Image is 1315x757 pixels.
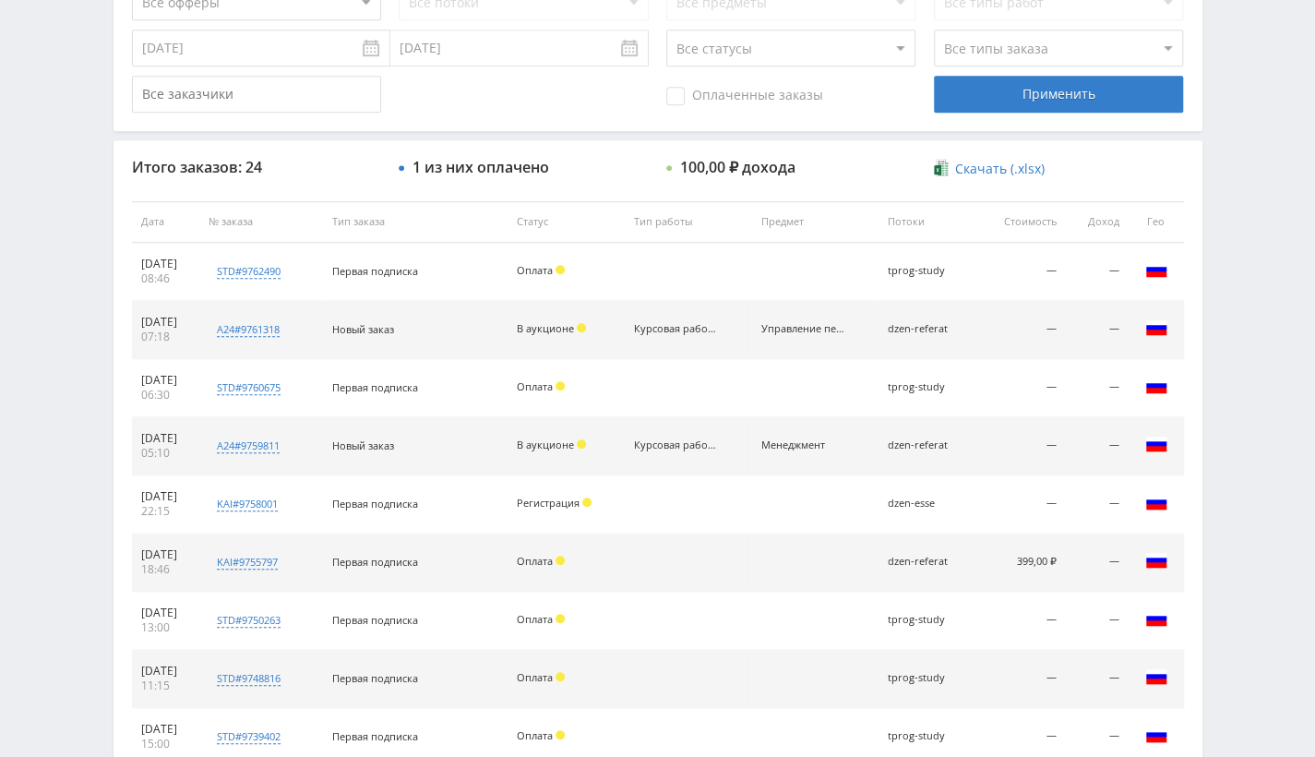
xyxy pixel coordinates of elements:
span: Оплата [517,670,553,684]
td: — [976,592,1065,650]
img: rus.png [1145,607,1167,630]
div: std#9748816 [217,671,281,686]
div: std#9739402 [217,729,281,744]
div: Итого заказов: 24 [132,159,381,175]
img: rus.png [1145,549,1167,571]
span: Первая подписка [332,380,418,394]
div: 100,00 ₽ дохода [680,159,795,175]
th: № заказа [199,201,323,243]
span: Холд [556,730,565,739]
span: Первая подписка [332,671,418,685]
span: Холд [556,556,565,565]
div: dzen-referat [888,439,967,451]
span: Новый заказ [332,322,394,336]
div: 13:00 [141,620,191,635]
a: Скачать (.xlsx) [934,160,1045,178]
div: [DATE] [141,547,191,562]
th: Дата [132,201,200,243]
div: std#9760675 [217,380,281,395]
span: Первая подписка [332,729,418,743]
div: dzen-referat [888,556,967,568]
div: 15:00 [141,737,191,751]
img: rus.png [1145,491,1167,513]
div: kai#9758001 [217,497,278,511]
img: rus.png [1145,666,1167,688]
span: Оплата [517,728,553,742]
div: [DATE] [141,722,191,737]
span: Холд [577,323,586,332]
th: Гео [1129,201,1184,243]
img: rus.png [1145,375,1167,397]
td: — [976,301,1065,359]
div: 08:46 [141,271,191,286]
div: kai#9755797 [217,555,278,570]
span: Новый заказ [332,439,394,452]
td: — [1066,592,1129,650]
div: tprog-study [888,614,967,626]
td: — [1066,301,1129,359]
img: rus.png [1145,317,1167,339]
span: Холд [556,672,565,681]
span: Оплата [517,612,553,626]
td: — [976,359,1065,417]
td: — [976,243,1065,301]
span: Оплата [517,554,553,568]
div: dzen-esse [888,498,967,510]
img: rus.png [1145,433,1167,455]
td: — [1066,534,1129,592]
td: — [1066,417,1129,475]
div: tprog-study [888,730,967,742]
th: Статус [508,201,624,243]
span: Холд [556,381,565,391]
div: [DATE] [141,606,191,620]
div: std#9750263 [217,613,281,628]
div: 11:15 [141,679,191,693]
div: Применить [934,76,1183,113]
td: — [1066,475,1129,534]
td: — [1066,243,1129,301]
span: Первая подписка [332,613,418,627]
div: Управление персоналом [760,323,843,335]
td: — [976,475,1065,534]
div: 07:18 [141,330,191,344]
div: tprog-study [888,381,967,393]
td: — [976,417,1065,475]
div: [DATE] [141,431,191,446]
input: Все заказчики [132,76,381,113]
td: — [1066,359,1129,417]
div: [DATE] [141,315,191,330]
div: dzen-referat [888,323,967,335]
span: Холд [556,614,565,623]
div: [DATE] [141,489,191,504]
td: 399,00 ₽ [976,534,1065,592]
div: Курсовая работа [634,439,717,451]
img: rus.png [1145,724,1167,746]
th: Тип работы [625,201,752,243]
span: Оплата [517,379,553,393]
td: — [976,650,1065,708]
span: Холд [582,498,592,507]
div: [DATE] [141,373,191,388]
span: Холд [556,265,565,274]
div: 18:46 [141,562,191,577]
div: a24#9761318 [217,322,280,337]
div: Менеджмент [760,439,843,451]
td: — [1066,650,1129,708]
th: Потоки [879,201,976,243]
div: 05:10 [141,446,191,461]
th: Доход [1066,201,1129,243]
span: Оплата [517,263,553,277]
div: 06:30 [141,388,191,403]
div: 22:15 [141,504,191,519]
div: tprog-study [888,672,967,684]
span: В аукционе [517,321,574,335]
div: [DATE] [141,664,191,679]
span: Холд [577,439,586,449]
span: В аукционе [517,438,574,451]
th: Тип заказа [323,201,508,243]
div: [DATE] [141,257,191,271]
div: std#9762490 [217,264,281,279]
div: a24#9759811 [217,439,280,453]
th: Предмет [751,201,879,243]
span: Первая подписка [332,264,418,278]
